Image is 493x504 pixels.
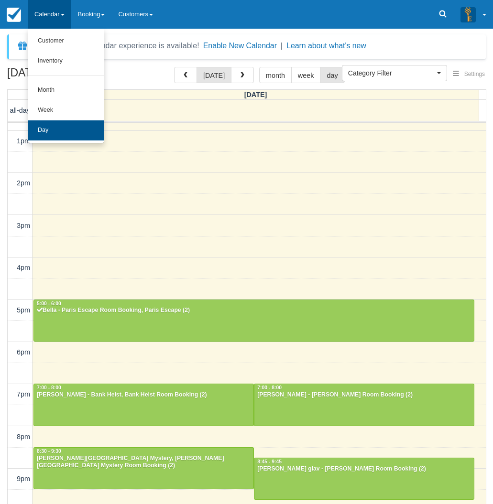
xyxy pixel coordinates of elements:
span: 9pm [17,475,30,483]
span: 3pm [17,222,30,229]
button: Settings [447,67,491,81]
div: [PERSON_NAME] - Bank Heist, Bank Heist Room Booking (2) [36,391,251,399]
div: [PERSON_NAME][GEOGRAPHIC_DATA] Mystery, [PERSON_NAME][GEOGRAPHIC_DATA] Mystery Room Booking (2) [36,455,251,470]
span: all-day [10,107,30,114]
a: Day [28,120,104,140]
span: 2pm [17,179,30,187]
button: week [291,67,321,83]
a: 7:00 - 8:00[PERSON_NAME] - [PERSON_NAME] Room Booking (2) [254,384,474,426]
a: 8:30 - 9:30[PERSON_NAME][GEOGRAPHIC_DATA] Mystery, [PERSON_NAME][GEOGRAPHIC_DATA] Mystery Room Bo... [33,447,254,489]
button: month [259,67,292,83]
ul: Calendar [28,29,104,143]
a: 7:00 - 8:00[PERSON_NAME] - Bank Heist, Bank Heist Room Booking (2) [33,384,254,426]
span: 5pm [17,306,30,314]
button: [DATE] [197,67,231,83]
span: 6pm [17,348,30,356]
div: [PERSON_NAME] - [PERSON_NAME] Room Booking (2) [257,391,471,399]
span: 4pm [17,264,30,271]
a: Month [28,80,104,100]
span: 7:00 - 8:00 [37,385,61,390]
a: 8:45 - 9:45[PERSON_NAME] glav - [PERSON_NAME] Room Booking (2) [254,458,474,500]
a: Learn about what's new [286,42,366,50]
button: Enable New Calendar [203,41,277,51]
img: A3 [460,7,476,22]
button: day [320,67,344,83]
span: 8:45 - 9:45 [257,459,282,464]
img: checkfront-main-nav-mini-logo.png [7,8,21,22]
h2: [DATE] [7,67,128,85]
span: 5:00 - 6:00 [37,301,61,306]
div: Bella - Paris Escape Room Booking, Paris Escape (2) [36,307,471,314]
a: Week [28,100,104,120]
span: 8pm [17,433,30,440]
span: 1pm [17,137,30,145]
span: [DATE] [244,91,267,98]
span: 7:00 - 8:00 [257,385,282,390]
span: Category Filter [348,68,435,78]
span: 8:30 - 9:30 [37,449,61,454]
a: Customer [28,31,104,51]
span: | [281,42,283,50]
span: Settings [464,71,485,77]
div: [PERSON_NAME] glav - [PERSON_NAME] Room Booking (2) [257,465,471,473]
div: A new Booking Calendar experience is available! [32,40,199,52]
button: Category Filter [342,65,447,81]
a: Inventory [28,51,104,71]
span: 7pm [17,390,30,398]
a: 5:00 - 6:00Bella - Paris Escape Room Booking, Paris Escape (2) [33,300,474,342]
